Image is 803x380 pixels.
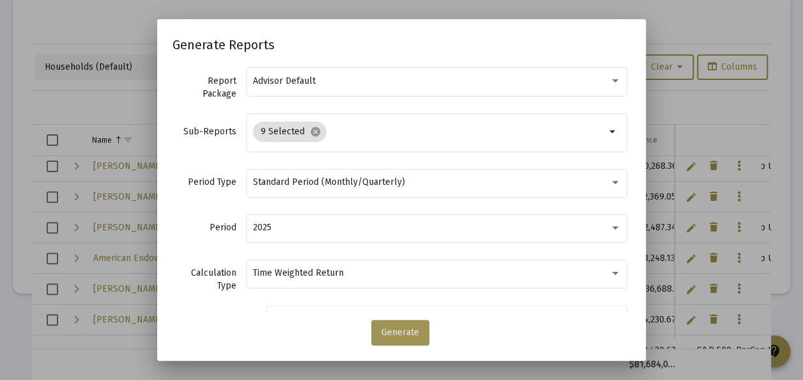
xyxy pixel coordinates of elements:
span: Standard Period (Monthly/Quarterly) [253,177,405,187]
h2: Generate Reports [172,35,631,55]
label: Period Type [172,176,236,189]
mat-icon: cancel [310,126,321,138]
span: 2025 [253,222,271,233]
label: Calculation Type [172,267,236,292]
span: Time Weighted Return [253,267,344,278]
button: Generate [371,320,429,345]
label: Sub-Reports [172,125,236,138]
span: Generate [381,327,419,338]
span: Advisor Default [253,75,316,86]
mat-chip: 9 Selected [253,122,326,142]
label: Report Package [172,75,236,100]
mat-chip-list: Selection [253,119,606,145]
label: Period [172,221,236,234]
mat-icon: arrow_drop_down [606,124,621,139]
